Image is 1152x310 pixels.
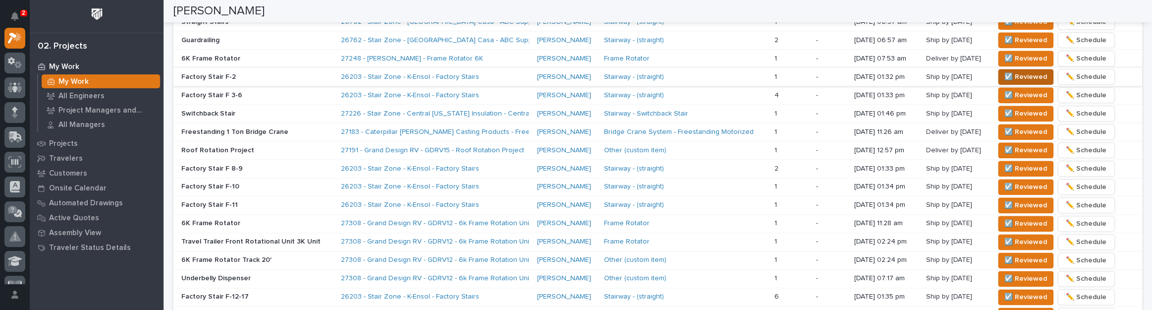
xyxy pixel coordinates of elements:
[1057,106,1115,122] button: ✏️ Schedule
[998,197,1053,213] button: ☑️ Reviewed
[181,165,333,173] p: Factory Stair F 8-9
[537,238,591,246] a: [PERSON_NAME]
[1057,252,1115,268] button: ✏️ Schedule
[603,55,649,63] a: Frame Rotator
[926,254,974,264] p: Ship by [DATE]
[1004,144,1047,156] span: ☑️ Reviewed
[603,183,663,191] a: Stairway - (straight)
[816,165,846,173] p: -
[998,69,1053,85] button: ☑️ Reviewed
[854,219,918,228] p: [DATE] 11:28 am
[1057,197,1115,213] button: ✏️ Schedule
[30,166,164,181] a: Customers
[1004,218,1047,230] span: ☑️ Reviewed
[1004,181,1047,193] span: ☑️ Reviewed
[816,146,846,155] p: -
[1057,179,1115,195] button: ✏️ Schedule
[1004,291,1047,303] span: ☑️ Reviewed
[1057,216,1115,232] button: ✏️ Schedule
[173,67,1142,86] tr: Factory Stair F-226203 - Stair Zone - K-Ensol - Factory Stairs [PERSON_NAME] Stairway - (straight...
[854,110,918,118] p: [DATE] 01:46 pm
[173,141,1142,159] tr: Roof Rotation Project27191 - Grand Design RV - GDRV15 - Roof Rotation Project [PERSON_NAME] Other...
[49,214,99,223] p: Active Quotes
[998,179,1053,195] button: ☑️ Reviewed
[38,103,164,117] a: Project Managers and Engineers
[173,159,1142,178] tr: Factory Stair F 8-926203 - Stair Zone - K-Ensol - Factory Stairs [PERSON_NAME] Stairway - (straig...
[173,86,1142,104] tr: Factory Stair F 3-626203 - Stair Zone - K-Ensol - Factory Stairs [PERSON_NAME] Stairway - (straig...
[998,289,1053,305] button: ☑️ Reviewed
[38,41,87,52] div: 02. Projects
[181,128,333,136] p: Freestanding 1 Ton Bridge Crane
[38,74,164,88] a: My Work
[774,217,778,228] p: 1
[30,195,164,210] a: Automated Drawings
[926,181,974,191] p: Ship by [DATE]
[774,236,778,246] p: 1
[181,274,333,283] p: Underbelly Dispenser
[537,183,591,191] a: [PERSON_NAME]
[854,293,918,301] p: [DATE] 01:35 pm
[1066,273,1106,285] span: ✏️ Schedule
[816,73,846,81] p: -
[537,128,591,136] a: [PERSON_NAME]
[341,238,531,246] a: 27308 - Grand Design RV - GDRV12 - 6k Frame Rotation Unit
[1057,271,1115,287] button: ✏️ Schedule
[774,126,778,136] p: 1
[181,146,333,155] p: Roof Rotation Project
[1057,87,1115,103] button: ✏️ Schedule
[603,201,663,209] a: Stairway - (straight)
[58,121,105,129] p: All Managers
[926,126,983,136] p: Deliver by [DATE]
[1066,199,1106,211] span: ✏️ Schedule
[1004,254,1047,266] span: ☑️ Reviewed
[12,12,25,28] div: Notifications2
[88,5,106,23] img: Workspace Logo
[1057,124,1115,140] button: ✏️ Schedule
[537,256,591,264] a: [PERSON_NAME]
[30,59,164,74] a: My Work
[173,233,1142,251] tr: Travel Trailer Front Rotational Unit 3K Unit27308 - Grand Design RV - GDRV12 - 6k Frame Rotation ...
[173,214,1142,233] tr: 6K Frame Rotator27308 - Grand Design RV - GDRV12 - 6k Frame Rotation Unit [PERSON_NAME] Frame Rot...
[854,146,918,155] p: [DATE] 12:57 pm
[603,274,666,283] a: Other (custom item)
[1004,126,1047,138] span: ☑️ Reviewed
[816,201,846,209] p: -
[926,144,983,155] p: Deliver by [DATE]
[1004,273,1047,285] span: ☑️ Reviewed
[173,4,265,18] h2: [PERSON_NAME]
[173,288,1142,306] tr: Factory Stair F-12-1726203 - Stair Zone - K-Ensol - Factory Stairs [PERSON_NAME] Stairway - (stra...
[341,256,531,264] a: 27308 - Grand Design RV - GDRV12 - 6k Frame Rotation Unit
[603,73,663,81] a: Stairway - (straight)
[1066,144,1106,156] span: ✏️ Schedule
[173,31,1142,50] tr: Guardrailing26762 - Stair Zone - [GEOGRAPHIC_DATA] Casa - ABC Supply Office [PERSON_NAME] Stairwa...
[816,238,846,246] p: -
[926,163,974,173] p: Ship by [DATE]
[341,201,479,209] a: 26203 - Stair Zone - K-Ensol - Factory Stairs
[816,36,846,45] p: -
[854,73,918,81] p: [DATE] 01:32 pm
[603,165,663,173] a: Stairway - (straight)
[537,165,591,173] a: [PERSON_NAME]
[181,238,333,246] p: Travel Trailer Front Rotational Unit 3K Unit
[1066,71,1106,83] span: ✏️ Schedule
[58,106,156,115] p: Project Managers and Engineers
[854,201,918,209] p: [DATE] 01:34 pm
[816,274,846,283] p: -
[816,183,846,191] p: -
[537,146,591,155] a: [PERSON_NAME]
[181,293,333,301] p: Factory Stair F-12-17
[774,181,778,191] p: 1
[49,184,107,193] p: Onsite Calendar
[1057,32,1115,48] button: ✏️ Schedule
[816,128,846,136] p: -
[30,136,164,151] a: Projects
[603,110,688,118] a: Stairway - Switchback Stair
[173,50,1142,68] tr: 6K Frame Rotator27248 - [PERSON_NAME] - Frame Rotator 6K [PERSON_NAME] Frame Rotator 11 -[DATE] 0...
[38,89,164,103] a: All Engineers
[774,89,780,100] p: 4
[341,274,531,283] a: 27308 - Grand Design RV - GDRV12 - 6k Frame Rotation Unit
[22,9,25,16] p: 2
[603,146,666,155] a: Other (custom item)
[1066,218,1106,230] span: ✏️ Schedule
[774,34,780,45] p: 2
